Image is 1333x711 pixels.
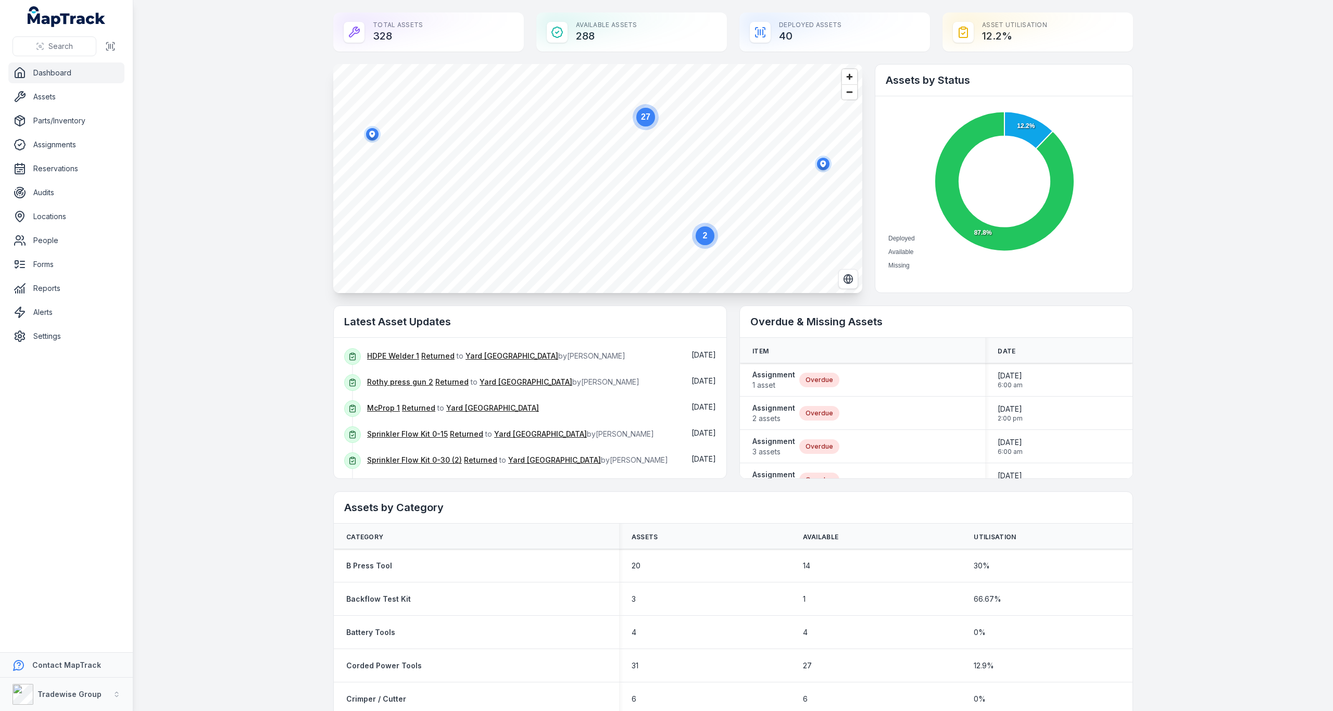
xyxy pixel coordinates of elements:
a: Crimper / Cutter [346,694,406,704]
a: Assignment [752,469,795,490]
span: Date [998,347,1015,355]
span: 0 % [974,627,986,638]
a: Assets [8,86,124,107]
strong: Contact MapTrack [32,661,101,669]
a: Yard [GEOGRAPHIC_DATA] [494,429,587,439]
span: [DATE] [691,376,716,385]
span: Missing [888,262,910,269]
span: 3 [632,594,636,604]
a: Returned [464,455,497,465]
time: 10/3/2025, 12:40:20 PM [691,376,716,385]
a: Yard [GEOGRAPHIC_DATA] [466,351,558,361]
span: 6 [632,694,636,704]
a: HDPE Welder 1 [367,351,419,361]
strong: Battery Tools [346,627,395,638]
span: Item [752,347,769,355]
strong: Assignment [752,403,795,413]
a: Forms [8,254,124,275]
span: to by [PERSON_NAME] [367,429,654,438]
span: Deployed [888,235,915,242]
span: to by [PERSON_NAME] [367,455,668,464]
span: 6:00 am [998,381,1023,389]
span: Available [803,533,839,541]
time: 10/1/2025, 6:00:00 AM [998,371,1023,389]
span: [DATE] [691,428,716,437]
time: 10/2/2025, 8:08:18 AM [691,454,716,463]
a: Dashboard [8,62,124,83]
h2: Latest Asset Updates [344,314,716,329]
time: 8/29/2025, 4:00:00 AM [998,471,1023,489]
div: Overdue [799,439,839,454]
span: 4 [632,627,636,638]
time: 10/3/2025, 12:40:49 PM [691,350,716,359]
strong: Tradewise Group [37,690,102,699]
canvas: Map [333,64,862,293]
span: Category [346,533,383,541]
h2: Assets by Category [344,500,1122,515]
span: 4 [803,627,808,638]
span: Utilisation [974,533,1016,541]
a: Alerts [8,302,124,323]
span: 20 [632,561,640,571]
span: [DATE] [998,471,1023,481]
time: 8/14/2025, 2:00:00 PM [998,404,1023,423]
span: 1 [803,594,806,604]
a: Returned [402,403,435,413]
button: Zoom out [842,84,857,99]
span: 66.67 % [974,594,1001,604]
span: to by [PERSON_NAME] [367,351,625,360]
a: Backflow Test Kit [346,594,411,604]
span: Search [48,41,73,52]
span: 1 asset [752,380,795,390]
a: Yard [GEOGRAPHIC_DATA] [480,377,572,387]
a: Assignment3 assets [752,436,795,457]
a: People [8,230,124,251]
strong: Assignment [752,370,795,380]
div: Overdue [799,373,839,387]
span: 6 [803,694,808,704]
a: Yard [GEOGRAPHIC_DATA] [508,455,601,465]
a: Reports [8,278,124,299]
text: 2 [703,231,708,240]
span: to by [PERSON_NAME] [367,377,639,386]
a: Parts/Inventory [8,110,124,131]
a: Audits [8,182,124,203]
span: [DATE] [998,371,1023,381]
a: Sprinkler Flow Kit 0-15 [367,429,448,439]
a: Locations [8,206,124,227]
span: [DATE] [998,404,1023,414]
time: 8/8/2025, 6:00:00 AM [998,437,1023,456]
a: Rothy press gun 2 [367,377,433,387]
span: Assets [632,533,658,541]
a: Returned [421,351,455,361]
a: Corded Power Tools [346,661,422,671]
a: Returned [435,377,469,387]
div: Overdue [799,473,839,487]
a: McProp 1 [367,403,400,413]
a: Sprinkler Flow Kit 0-30 (2) [367,455,462,465]
button: Zoom in [842,69,857,84]
span: [DATE] [691,454,716,463]
span: [DATE] [691,402,716,411]
strong: Assignment [752,436,795,447]
span: 6:00 am [998,448,1023,456]
span: 12.9 % [974,661,994,671]
a: Assignment1 asset [752,370,795,390]
span: 30 % [974,561,990,571]
a: Returned [450,429,483,439]
a: Reservations [8,158,124,179]
button: Search [12,36,96,56]
a: B Press Tool [346,561,392,571]
strong: Assignment [752,469,795,480]
span: 0 % [974,694,986,704]
button: Switch to Satellite View [838,269,858,289]
h2: Assets by Status [886,73,1122,87]
a: Assignment2 assets [752,403,795,424]
a: Settings [8,326,124,347]
h2: Overdue & Missing Assets [750,314,1122,329]
span: 27 [803,661,812,671]
span: 2 assets [752,413,795,424]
